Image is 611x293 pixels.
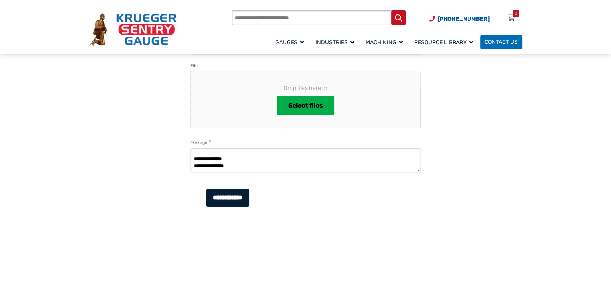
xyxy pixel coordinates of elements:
[429,15,490,23] a: Phone Number (920) 434-8860
[515,10,517,17] div: 0
[414,39,473,46] span: Resource Library
[315,39,354,46] span: Industries
[480,35,522,49] a: Contact Us
[484,39,518,46] span: Contact Us
[362,34,410,50] a: Machining
[311,34,362,50] a: Industries
[438,16,490,22] span: [PHONE_NUMBER]
[277,96,334,116] button: select files, file
[204,84,407,92] span: Drop files here or
[275,39,304,46] span: Gauges
[410,34,480,50] a: Resource Library
[190,62,198,69] label: File
[89,13,176,45] img: Krueger Sentry Gauge
[366,39,403,46] span: Machining
[190,139,211,146] label: Message
[271,34,311,50] a: Gauges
